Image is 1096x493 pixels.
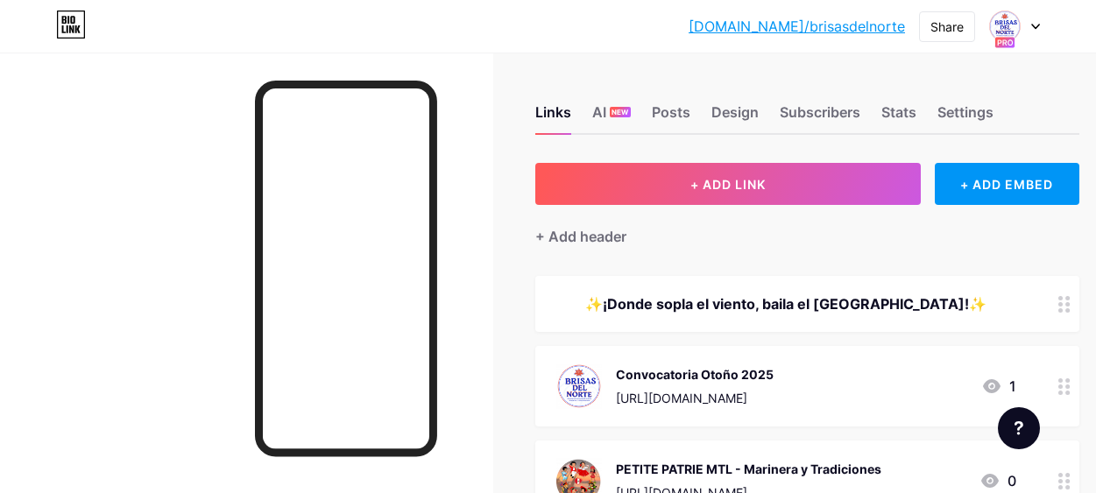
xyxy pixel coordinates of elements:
div: Design [711,102,759,133]
div: AI [592,102,631,133]
div: Subscribers [780,102,860,133]
div: PETITE PATRIE MTL - Marinera y Tradiciones [616,460,881,478]
div: + Add header [535,226,626,247]
div: 0 [979,470,1016,491]
img: Brisas del Norte [988,10,1022,43]
a: [DOMAIN_NAME]/brisasdelnorte [689,16,905,37]
div: + ADD EMBED [935,163,1079,205]
div: Convocatoria Otoño 2025 [616,365,774,384]
div: Stats [881,102,916,133]
span: + ADD LINK [690,177,766,192]
div: [URL][DOMAIN_NAME] [616,389,774,407]
div: Links [535,102,571,133]
img: Convocatoria Otoño 2025 [556,363,602,409]
span: NEW [612,107,628,117]
div: Settings [937,102,993,133]
div: ✨¡Donde sopla el viento, baila el [GEOGRAPHIC_DATA]!✨ [556,293,1016,314]
button: + ADD LINK [535,163,921,205]
div: 1 [981,376,1016,397]
div: Share [930,18,964,36]
div: Posts [652,102,690,133]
